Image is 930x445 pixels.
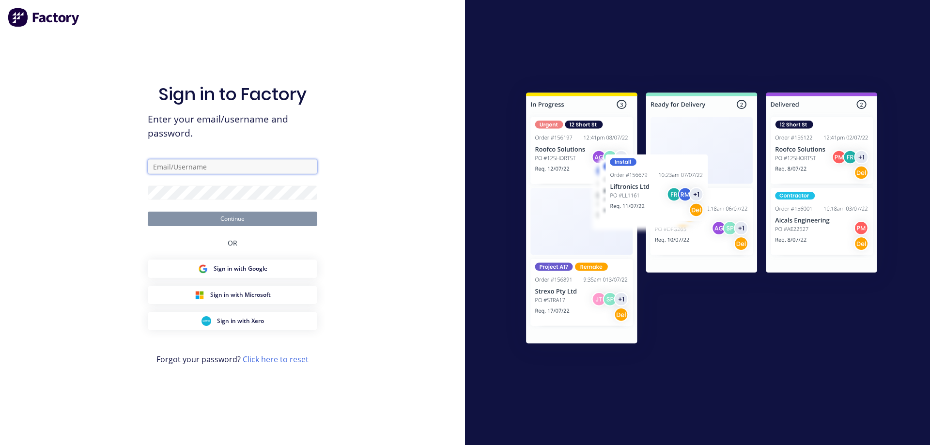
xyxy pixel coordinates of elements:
span: Sign in with Microsoft [210,291,271,299]
img: Google Sign in [198,264,208,274]
span: Forgot your password? [156,353,309,365]
button: Continue [148,212,317,226]
div: OR [228,226,237,260]
span: Enter your email/username and password. [148,112,317,140]
span: Sign in with Google [214,264,267,273]
button: Google Sign inSign in with Google [148,260,317,278]
img: Sign in [505,73,899,367]
button: Xero Sign inSign in with Xero [148,312,317,330]
img: Factory [8,8,80,27]
img: Microsoft Sign in [195,290,204,300]
h1: Sign in to Factory [158,84,307,105]
input: Email/Username [148,159,317,174]
span: Sign in with Xero [217,317,264,325]
img: Xero Sign in [201,316,211,326]
a: Click here to reset [243,354,309,365]
button: Microsoft Sign inSign in with Microsoft [148,286,317,304]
